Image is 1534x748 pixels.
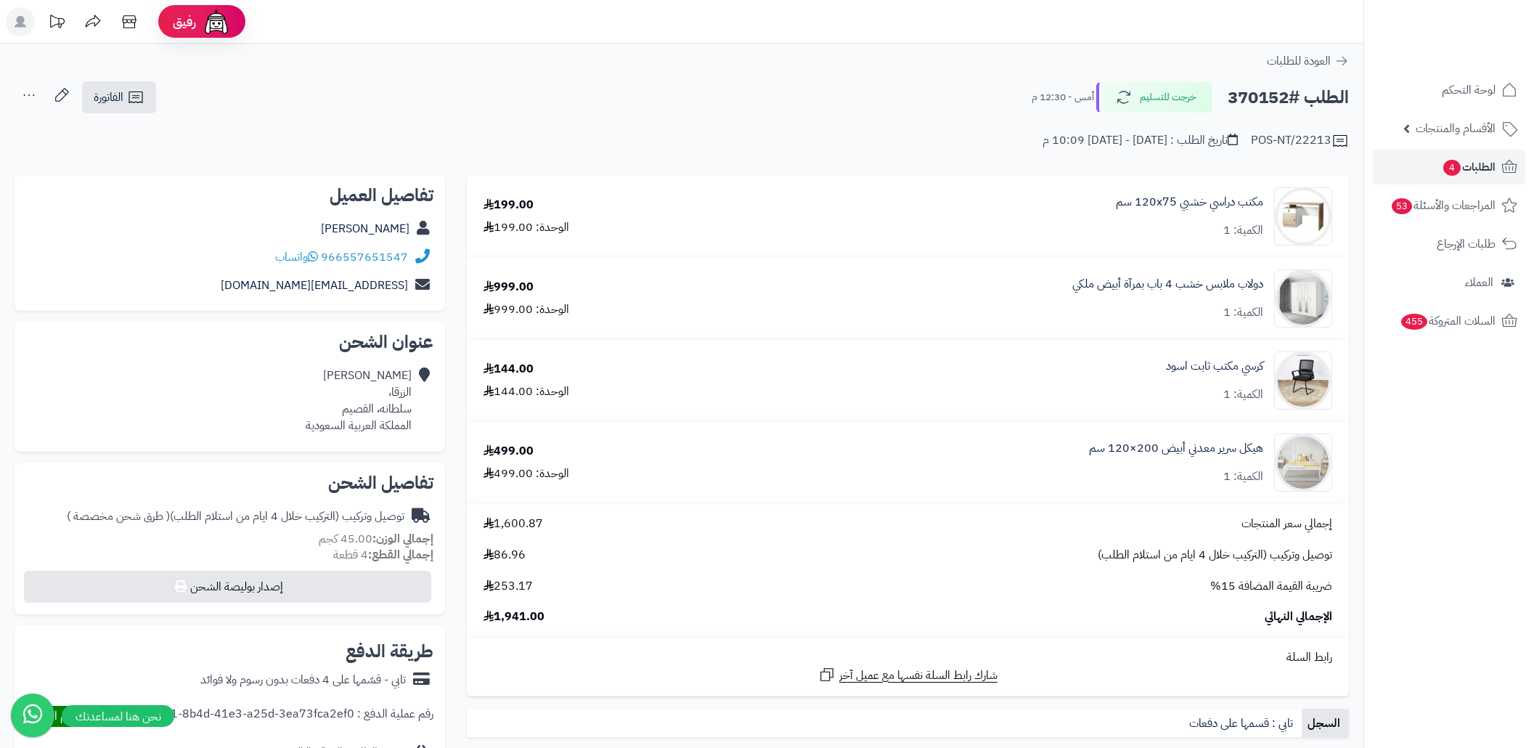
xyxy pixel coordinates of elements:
[26,187,433,204] h2: تفاصيل العميل
[484,516,543,532] span: 1,600.87
[372,530,433,548] strong: إجمالي الوزن:
[1373,150,1525,184] a: الطلبات4
[321,220,409,237] a: [PERSON_NAME]
[202,7,231,36] img: ai-face.png
[1072,276,1263,293] a: دولاب ملابس خشب 4 باب بمرآة أبيض ملكي
[1096,82,1212,113] button: خرجت للتسليم
[839,667,997,684] span: شارك رابط السلة نفسها مع عميل آخر
[1416,118,1496,139] span: الأقسام والمنتجات
[24,571,431,603] button: إصدار بوليصة الشحن
[1267,52,1349,70] a: العودة للطلبات
[67,508,404,525] div: توصيل وتركيب (التركيب خلال 4 ايام من استلام الطلب)
[38,7,75,40] a: تحديثات المنصة
[1373,265,1525,300] a: العملاء
[1275,187,1331,245] img: 1716215943-110111010090-90x90.jpg
[1089,440,1263,457] a: هيكل سرير معدني أبيض 200×120 سم
[1442,157,1496,177] span: الطلبات
[1183,709,1302,738] a: تابي : قسمها على دفعات
[1390,195,1496,216] span: المراجعات والأسئلة
[818,666,997,684] a: شارك رابط السلة نفسها مع عميل آخر
[129,706,433,727] div: رقم عملية الدفع : c357ffe1-8b4d-41e3-a25d-3ea73fca2ef0
[1223,468,1263,485] div: الكمية: 1
[1442,80,1496,100] span: لوحة التحكم
[1116,194,1263,211] a: مكتب دراسي خشبي 120x75 سم
[200,672,406,688] div: تابي - قسّمها على 4 دفعات بدون رسوم ولا فوائد
[67,508,170,525] span: ( طرق شحن مخصصة )
[473,649,1343,666] div: رابط السلة
[484,443,534,460] div: 499.00
[1267,52,1331,70] span: العودة للطلبات
[484,361,534,378] div: 144.00
[1391,198,1412,215] span: 53
[1275,434,1331,492] img: 1754547850-010101020004-90x90.jpg
[26,333,433,351] h2: عنوان الشحن
[1302,709,1349,738] a: السجل
[1400,311,1496,331] span: السلات المتروكة
[221,277,408,294] a: [EMAIL_ADDRESS][DOMAIN_NAME]
[306,367,412,434] div: [PERSON_NAME] الزرقا، سلطانه، القصيم المملكة العربية السعودية
[368,546,433,564] strong: إجمالي القطع:
[1373,227,1525,261] a: طلبات الإرجاع
[484,383,569,400] div: الوحدة: 144.00
[484,301,569,318] div: الوحدة: 999.00
[173,13,196,31] span: رفيق
[94,89,123,106] span: الفاتورة
[346,643,433,660] h2: طريقة الدفع
[1166,358,1263,375] a: كرسي مكتب ثابت اسود
[1265,609,1332,625] span: الإجمالي النهائي
[333,546,433,564] small: 4 قطعة
[1043,132,1238,149] div: تاريخ الطلب : [DATE] - [DATE] 10:09 م
[1373,188,1525,223] a: المراجعات والأسئلة53
[1098,547,1332,564] span: توصيل وتركيب (التركيب خلال 4 ايام من استلام الطلب)
[1210,578,1332,595] span: ضريبة القيمة المضافة 15%
[1275,351,1331,410] img: 1746973940-2-90x90.jpg
[484,219,569,236] div: الوحدة: 199.00
[321,248,408,266] a: 966557651547
[1223,222,1263,239] div: الكمية: 1
[1275,269,1331,328] img: 1733065084-1-90x90.jpg
[1241,516,1332,532] span: إجمالي سعر المنتجات
[1223,386,1263,403] div: الكمية: 1
[1443,160,1461,176] span: 4
[484,466,569,482] div: الوحدة: 499.00
[1400,314,1427,330] span: 455
[1465,272,1493,293] span: العملاء
[1437,234,1496,254] span: طلبات الإرجاع
[82,81,156,113] a: الفاتورة
[484,547,526,564] span: 86.96
[1251,132,1349,150] div: POS-NT/22213
[1435,11,1520,41] img: logo-2.png
[1228,83,1349,113] h2: الطلب #370152
[1223,304,1263,321] div: الكمية: 1
[484,197,534,214] div: 199.00
[319,530,433,548] small: 45.00 كجم
[1373,73,1525,107] a: لوحة التحكم
[1032,90,1094,105] small: أمس - 12:30 م
[484,279,534,296] div: 999.00
[484,609,544,625] span: 1,941.00
[275,248,318,266] a: واتساب
[26,474,433,492] h2: تفاصيل الشحن
[484,578,533,595] span: 253.17
[1373,304,1525,338] a: السلات المتروكة455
